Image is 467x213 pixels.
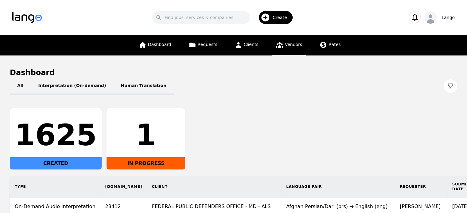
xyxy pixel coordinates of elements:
[244,42,259,47] span: Clients
[442,14,455,21] div: Lango
[231,35,262,55] a: Clients
[10,157,102,169] div: CREATED
[285,42,302,47] span: Vendors
[113,78,174,95] button: Human Translation
[152,11,250,24] input: Find jobs, services & companies
[147,176,281,198] th: Client
[424,11,455,24] button: Lango
[281,176,395,198] th: Language Pair
[12,12,42,23] img: Logo
[272,35,306,55] a: Vendors
[10,78,31,95] button: All
[329,42,341,47] span: Rates
[250,9,297,26] button: Create
[100,176,147,198] th: [DOMAIN_NAME]
[395,176,447,198] th: Requester
[148,42,171,47] span: Dashboard
[10,68,457,78] h1: Dashboard
[111,120,180,150] div: 1
[286,203,390,210] div: Afghan Persian/Dari (prs) English (eng)
[135,35,175,55] a: Dashboard
[316,35,344,55] a: Rates
[185,35,221,55] a: Requests
[198,42,217,47] span: Requests
[273,14,291,21] span: Create
[107,157,185,169] div: IN PROGRESS
[10,176,100,198] th: Type
[31,78,113,95] button: Interpretation (On-demand)
[15,120,97,150] div: 1625
[444,79,457,93] button: Filter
